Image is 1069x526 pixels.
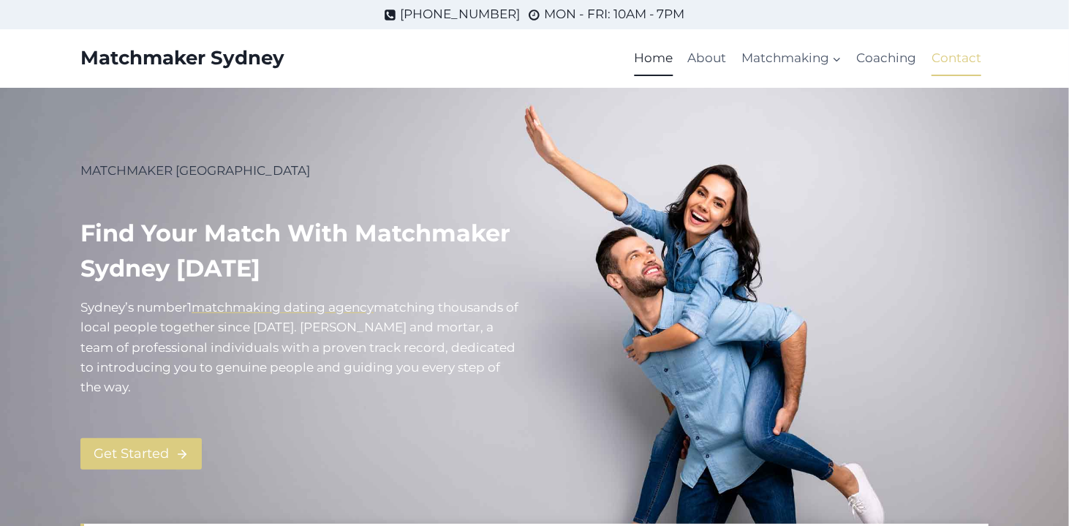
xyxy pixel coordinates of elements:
a: Contact [924,41,989,76]
a: Matchmaker Sydney [80,47,284,69]
a: [PHONE_NUMBER] [384,4,520,24]
h1: Find your match with Matchmaker Sydney [DATE] [80,216,523,286]
button: Child menu of Matchmaking [734,41,849,76]
span: Get Started [94,443,169,465]
p: MATCHMAKER [GEOGRAPHIC_DATA] [80,161,523,181]
span: [PHONE_NUMBER] [400,4,520,24]
a: About [681,41,734,76]
p: Sydney’s number atching thousands of local people together since [DATE]. [PERSON_NAME] and mortar... [80,298,523,397]
a: Home [627,41,680,76]
nav: Primary Navigation [627,41,989,76]
mark: m [374,300,387,315]
span: MON - FRI: 10AM - 7PM [544,4,685,24]
a: Coaching [849,41,923,76]
a: matchmaking dating agency [192,300,374,315]
mark: 1 [187,300,192,315]
a: Get Started [80,438,202,470]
